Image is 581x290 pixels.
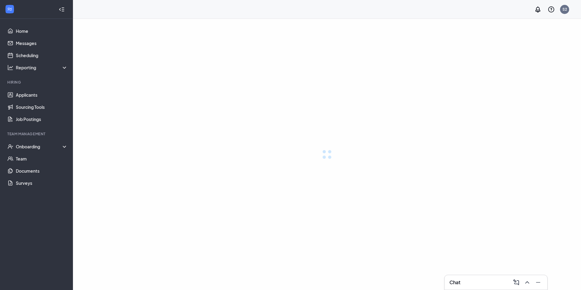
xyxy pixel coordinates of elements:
[16,49,68,61] a: Scheduling
[16,25,68,37] a: Home
[16,101,68,113] a: Sourcing Tools
[59,6,65,12] svg: Collapse
[535,279,542,286] svg: Minimize
[16,165,68,177] a: Documents
[16,177,68,189] a: Surveys
[16,113,68,125] a: Job Postings
[7,80,67,85] div: Hiring
[511,278,521,287] button: ComposeMessage
[16,37,68,49] a: Messages
[16,153,68,165] a: Team
[16,64,68,71] div: Reporting
[7,64,13,71] svg: Analysis
[534,6,541,13] svg: Notifications
[7,6,13,12] svg: WorkstreamLogo
[522,278,531,287] button: ChevronUp
[562,7,567,12] div: S2
[7,131,67,136] div: Team Management
[513,279,520,286] svg: ComposeMessage
[524,279,531,286] svg: ChevronUp
[449,279,460,286] h3: Chat
[16,143,68,150] div: Onboarding
[16,89,68,101] a: Applicants
[533,278,542,287] button: Minimize
[548,6,555,13] svg: QuestionInfo
[7,143,13,150] svg: UserCheck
